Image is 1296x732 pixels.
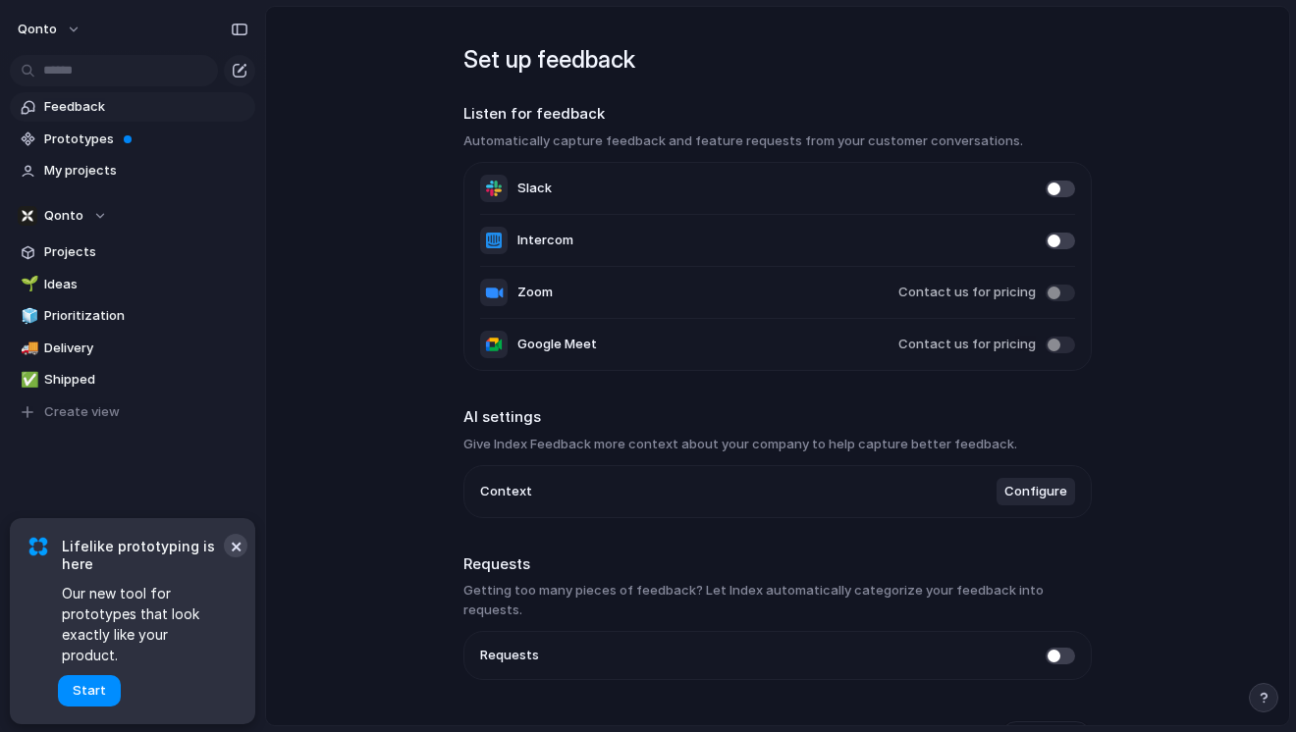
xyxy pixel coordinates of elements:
h2: Listen for feedback [463,103,1092,126]
h3: Automatically capture feedback and feature requests from your customer conversations. [463,131,1092,151]
span: Google Meet [517,335,597,354]
h2: AI settings [463,406,1092,429]
span: Our new tool for prototypes that look exactly like your product. [62,583,226,665]
button: Dismiss [224,534,247,557]
span: Feedback [44,97,248,117]
span: Qonto [18,20,57,39]
button: ✅ [18,370,37,390]
span: Contact us for pricing [898,335,1036,354]
span: Intercom [517,231,573,250]
span: Projects [44,242,248,262]
button: Create view [10,397,255,427]
span: Qonto [44,206,83,226]
div: ✅ [21,369,34,392]
button: 🧊 [18,306,37,326]
span: Start [73,681,106,701]
span: Configure [1004,482,1067,501]
span: Prototypes [44,130,248,149]
span: Contact us for pricing [898,283,1036,302]
div: 🚚 [21,337,34,359]
span: Ideas [44,275,248,294]
button: 🌱 [18,275,37,294]
a: Prototypes [10,125,255,154]
a: 🧊Prioritization [10,301,255,331]
h3: Getting too many pieces of feedback? Let Index automatically categorize your feedback into requests. [463,581,1092,619]
button: 🚚 [18,339,37,358]
button: Qonto [9,14,91,45]
h1: Set up feedback [463,42,1092,78]
a: Feedback [10,92,255,122]
a: ✅Shipped [10,365,255,394]
span: Slack [517,179,552,198]
span: Requests [480,646,539,665]
span: Prioritization [44,306,248,326]
h3: Give Index Feedback more context about your company to help capture better feedback. [463,435,1092,454]
div: 🧊 [21,305,34,328]
button: Qonto [10,201,255,231]
a: 🚚Delivery [10,334,255,363]
span: Shipped [44,370,248,390]
a: 🌱Ideas [10,270,255,299]
span: My projects [44,161,248,181]
span: Zoom [517,283,553,302]
button: Configure [997,478,1075,505]
div: 🌱 [21,273,34,295]
span: Context [480,482,532,501]
span: Delivery [44,339,248,358]
h2: Requests [463,553,1092,576]
span: Create view [44,402,120,422]
a: My projects [10,156,255,185]
span: Lifelike prototyping is here [62,538,226,573]
a: Projects [10,237,255,267]
button: Start [58,675,121,706]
